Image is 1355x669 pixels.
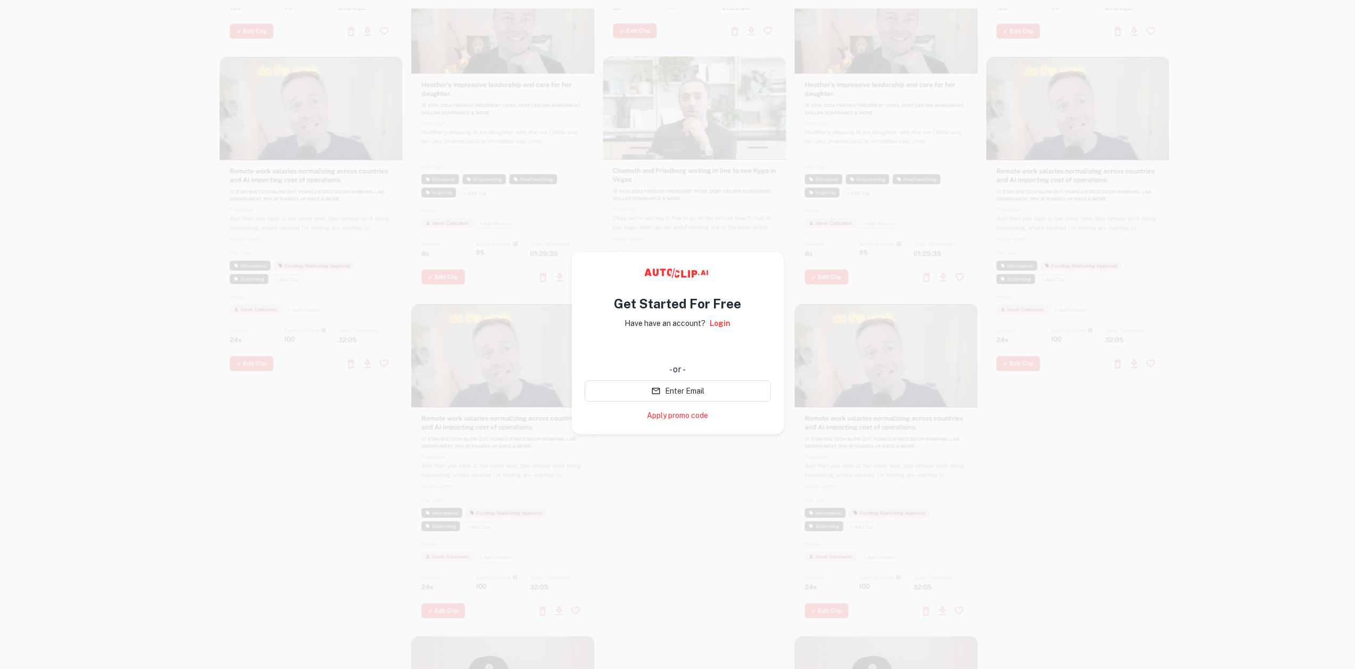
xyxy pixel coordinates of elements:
[710,317,730,329] a: Login
[579,337,776,360] iframe: “使用 Google 账号登录”按钮
[647,410,708,421] a: Apply promo code
[585,380,771,402] button: Enter Email
[625,317,705,329] p: Have have an account?
[585,363,771,376] div: - or -
[614,294,741,313] h4: Get Started For Free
